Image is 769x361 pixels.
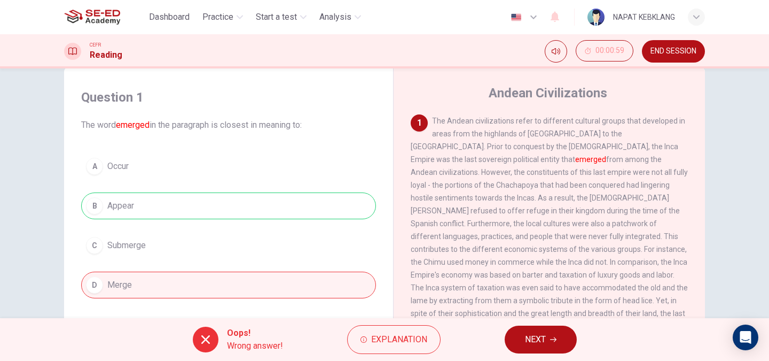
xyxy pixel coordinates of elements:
[81,89,376,106] h4: Question 1
[227,340,283,352] span: Wrong answer!
[116,120,150,130] font: emerged
[371,332,427,347] span: Explanation
[202,11,233,24] span: Practice
[347,325,441,354] button: Explanation
[411,114,428,132] div: 1
[252,7,311,27] button: Start a test
[145,7,194,27] button: Dashboard
[733,325,758,350] div: Open Intercom Messenger
[576,40,633,63] div: Hide
[256,11,297,24] span: Start a test
[595,47,624,55] span: 00:00:59
[64,6,120,28] img: SE-ED Academy logo
[587,9,605,26] img: Profile picture
[90,41,101,49] span: CEFR
[64,6,145,28] a: SE-ED Academy logo
[525,332,546,347] span: NEXT
[315,7,365,27] button: Analysis
[650,47,696,56] span: END SESSION
[576,40,633,62] button: 00:00:59
[613,11,675,24] div: NAPAT KEBKLANG
[198,7,247,27] button: Practice
[545,40,567,63] div: Mute
[642,40,705,63] button: END SESSION
[411,117,688,331] span: The Andean civilizations refer to different cultural groups that developed in areas from the high...
[319,11,351,24] span: Analysis
[509,13,523,21] img: en
[227,327,283,340] span: Oops!
[149,11,190,24] span: Dashboard
[505,326,577,354] button: NEXT
[489,85,607,102] h4: Andean Civilizations
[90,49,122,62] h1: Reading
[575,155,606,164] font: emerged
[81,119,376,132] span: The word in the paragraph is closest in meaning to:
